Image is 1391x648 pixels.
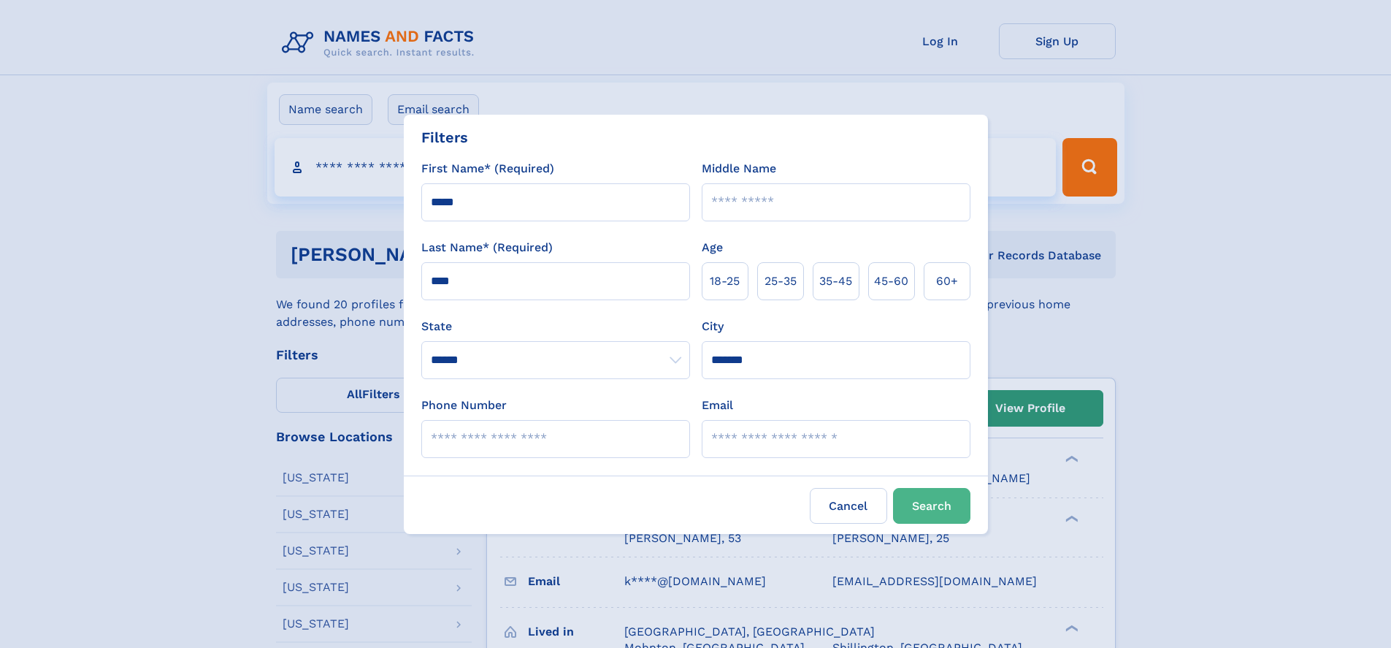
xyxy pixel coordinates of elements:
[421,318,690,335] label: State
[421,239,553,256] label: Last Name* (Required)
[893,488,970,524] button: Search
[421,160,554,178] label: First Name* (Required)
[765,272,797,290] span: 25‑35
[702,397,733,414] label: Email
[421,126,468,148] div: Filters
[874,272,908,290] span: 45‑60
[702,239,723,256] label: Age
[819,272,852,290] span: 35‑45
[702,318,724,335] label: City
[702,160,776,178] label: Middle Name
[421,397,507,414] label: Phone Number
[936,272,958,290] span: 60+
[710,272,740,290] span: 18‑25
[810,488,887,524] label: Cancel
